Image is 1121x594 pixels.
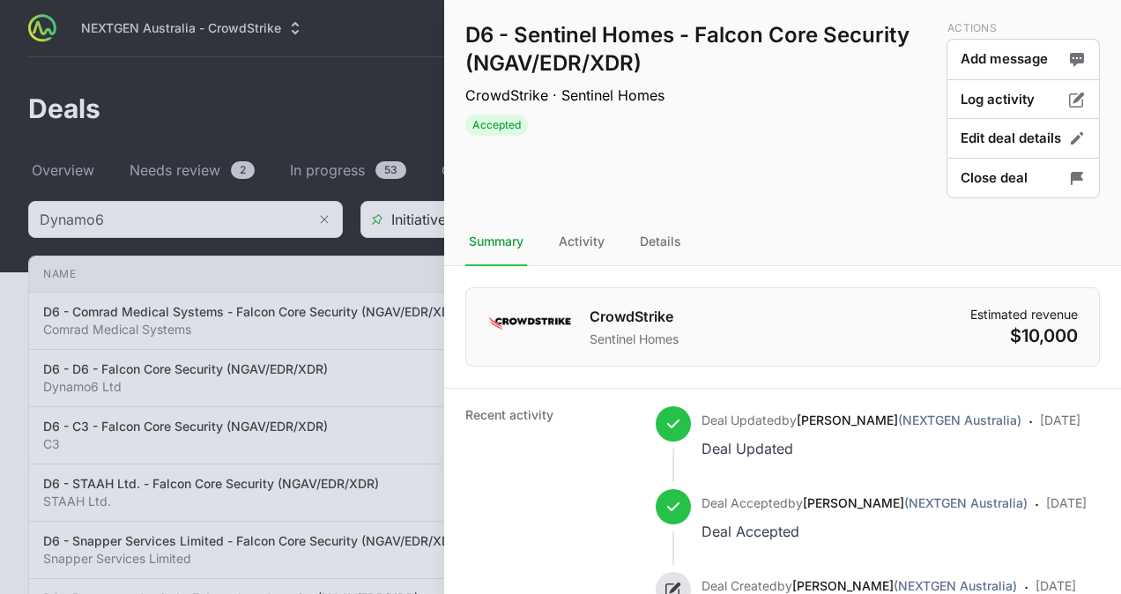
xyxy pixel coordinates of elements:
span: · [1035,493,1039,544]
p: by [702,412,1021,429]
h1: D6 - Sentinel Homes - Falcon Core Security (NGAV/EDR/XDR) [465,21,939,78]
span: (NEXTGEN Australia) [898,412,1021,427]
button: Log activity [947,79,1100,121]
div: Deal Updated [702,436,1021,461]
button: Edit deal details [947,118,1100,160]
div: Deal Accepted [702,519,1028,544]
a: [PERSON_NAME](NEXTGEN Australia) [797,412,1021,427]
a: [PERSON_NAME](NEXTGEN Australia) [803,495,1028,510]
dt: Estimated revenue [970,306,1078,323]
span: (NEXTGEN Australia) [904,495,1028,510]
time: [DATE] [1046,495,1087,510]
span: Deal Created [702,578,777,593]
time: [DATE] [1036,578,1076,593]
span: (NEXTGEN Australia) [894,578,1017,593]
span: · [1028,410,1033,461]
p: Actions [947,21,1100,35]
div: Summary [465,219,527,266]
a: [PERSON_NAME](NEXTGEN Australia) [792,578,1017,593]
time: [DATE] [1040,412,1080,427]
button: Close deal [947,158,1100,199]
div: Activity [555,219,608,266]
div: Deal actions [947,21,1100,197]
p: by [702,494,1028,512]
h1: CrowdStrike [590,306,679,327]
button: Add message [947,39,1100,80]
nav: Tabs [444,219,1121,266]
span: Deal Accepted [702,495,788,510]
span: Deal Updated [702,412,782,427]
img: CrowdStrike [487,306,572,341]
div: Details [636,219,685,266]
dd: $10,000 [970,323,1078,348]
p: Sentinel Homes [590,330,679,348]
p: CrowdStrike · Sentinel Homes [465,85,939,106]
